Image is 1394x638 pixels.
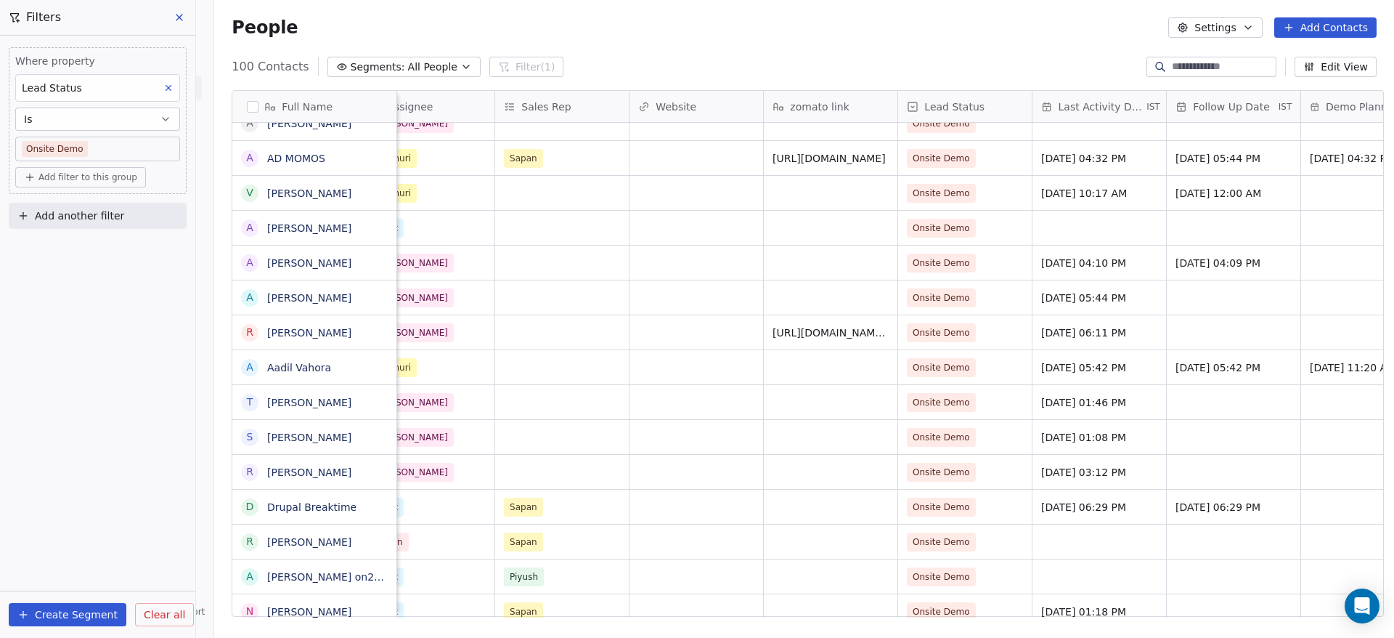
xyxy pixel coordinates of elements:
[375,466,448,479] span: [PERSON_NAME]
[375,431,448,444] span: [PERSON_NAME]
[521,100,571,114] span: Sales Rep
[267,187,351,199] a: [PERSON_NAME]
[913,570,970,584] span: Onsite Demo
[267,467,351,478] a: [PERSON_NAME]
[913,536,970,549] span: Onsite Demo
[267,501,356,513] a: Drupal Breaktime
[924,100,985,114] span: Lead Status
[1041,256,1126,270] span: [DATE] 04:10 PM
[489,57,564,77] button: Filter(1)
[913,605,970,618] span: Onsite Demo
[1041,395,1126,410] span: [DATE] 01:46 PM
[1175,256,1260,270] span: [DATE] 04:09 PM
[1345,589,1379,623] div: Open Intercom Messenger
[232,58,309,76] span: 100 Contacts
[375,326,448,339] span: [PERSON_NAME]
[1175,360,1260,375] span: [DATE] 05:42 PM
[267,153,325,164] a: AD MOMOS
[764,91,897,122] div: zomato link
[510,605,537,618] span: Sapan
[267,397,351,408] a: [PERSON_NAME]
[247,360,254,375] div: A
[913,326,970,339] span: Onsite Demo
[773,326,889,340] span: [URL][DOMAIN_NAME][PERSON_NAME]
[267,432,351,443] a: [PERSON_NAME]
[913,117,970,130] span: Onsite Demo
[510,536,537,549] span: Sapan
[1295,57,1377,77] button: Edit View
[1041,326,1126,340] span: [DATE] 06:11 PM
[1175,500,1260,514] span: [DATE] 06:29 PM
[913,257,970,270] span: Onsite Demo
[232,123,397,618] div: grid
[1193,100,1269,114] span: Follow Up Date
[898,91,1032,122] div: Lead Status
[913,187,970,200] span: Onsite Demo
[246,499,254,514] div: D
[247,116,254,131] div: A
[246,325,253,340] div: R
[375,396,448,409] span: [PERSON_NAME]
[267,571,398,583] a: [PERSON_NAME] on2cook
[510,152,537,165] span: Sapan
[510,501,537,514] span: Sapan
[913,501,970,514] span: Onsite Demo
[656,100,696,114] span: Website
[267,327,351,339] a: [PERSON_NAME]
[387,100,433,114] span: Assignee
[408,60,457,75] span: All People
[1041,605,1126,619] span: [DATE] 01:18 PM
[1279,101,1292,113] span: IST
[267,292,351,304] a: [PERSON_NAME]
[913,431,970,444] span: Onsite Demo
[351,60,405,75] span: Segments:
[495,91,629,122] div: Sales Rep
[1059,100,1144,114] span: Last Activity Date
[232,17,298,39] span: People
[1168,17,1262,38] button: Settings
[232,91,396,122] div: Full Name
[913,466,970,479] span: Onsite Demo
[246,604,253,619] div: N
[629,91,763,122] div: Website
[267,222,351,234] a: [PERSON_NAME]
[247,290,254,305] div: A
[361,91,494,122] div: Assignee
[1041,291,1126,305] span: [DATE] 05:44 PM
[247,220,254,235] div: A
[913,396,970,409] span: Onsite Demo
[1041,465,1126,480] span: [DATE] 03:12 PM
[375,291,448,304] span: [PERSON_NAME]
[267,362,331,373] a: Aadil Vahora
[1041,430,1126,445] span: [DATE] 01:08 PM
[1167,91,1300,122] div: Follow Up DateIST
[913,152,970,165] span: Onsite Demo
[247,150,254,166] div: A
[1041,186,1127,201] span: [DATE] 10:17 AM
[375,257,448,270] span: [PERSON_NAME]
[247,255,254,270] div: A
[1041,360,1126,375] span: [DATE] 05:42 PM
[913,291,970,304] span: Onsite Demo
[510,570,538,584] span: Piyush
[247,185,254,201] div: V
[790,100,849,114] span: zomato link
[267,606,351,618] a: [PERSON_NAME]
[773,151,886,166] span: [URL][DOMAIN_NAME]
[267,257,351,269] a: [PERSON_NAME]
[1175,151,1260,166] span: [DATE] 05:44 PM
[1175,186,1261,201] span: [DATE] 12:00 AM
[282,100,333,114] span: Full Name
[375,117,448,130] span: [PERSON_NAME]
[246,534,253,549] div: R
[267,536,351,548] a: [PERSON_NAME]
[247,395,253,410] div: T
[247,569,254,584] div: A
[246,464,253,480] div: R
[1146,101,1160,113] span: IST
[1041,500,1126,514] span: [DATE] 06:29 PM
[1041,151,1126,166] span: [DATE] 04:32 PM
[913,361,970,374] span: Onsite Demo
[913,222,970,235] span: Onsite Demo
[1274,17,1377,38] button: Add Contacts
